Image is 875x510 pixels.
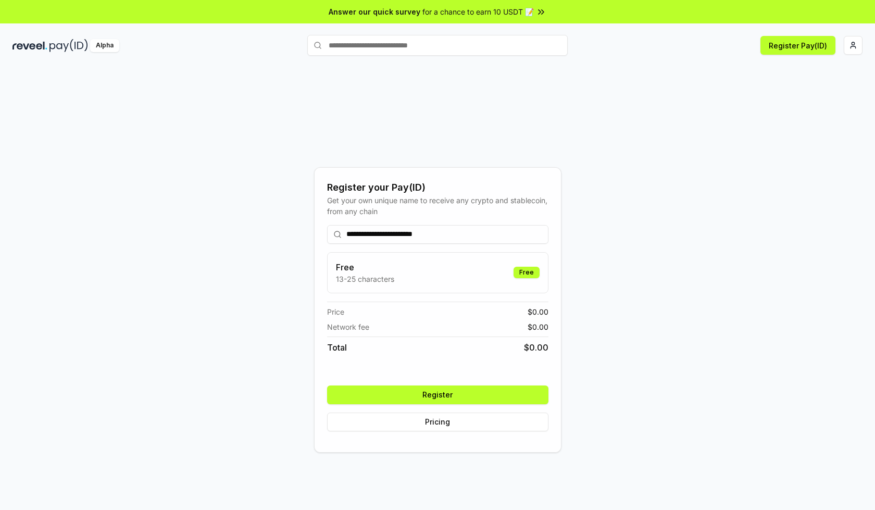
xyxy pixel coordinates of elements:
div: Alpha [90,39,119,52]
span: $ 0.00 [524,341,548,354]
span: Network fee [327,321,369,332]
span: Answer our quick survey [329,6,420,17]
div: Get your own unique name to receive any crypto and stablecoin, from any chain [327,195,548,217]
img: reveel_dark [12,39,47,52]
span: Total [327,341,347,354]
span: $ 0.00 [528,306,548,317]
span: Price [327,306,344,317]
div: Free [514,267,540,278]
img: pay_id [49,39,88,52]
button: Pricing [327,413,548,431]
button: Register [327,385,548,404]
span: $ 0.00 [528,321,548,332]
h3: Free [336,261,394,273]
span: for a chance to earn 10 USDT 📝 [422,6,534,17]
p: 13-25 characters [336,273,394,284]
div: Register your Pay(ID) [327,180,548,195]
button: Register Pay(ID) [760,36,835,55]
